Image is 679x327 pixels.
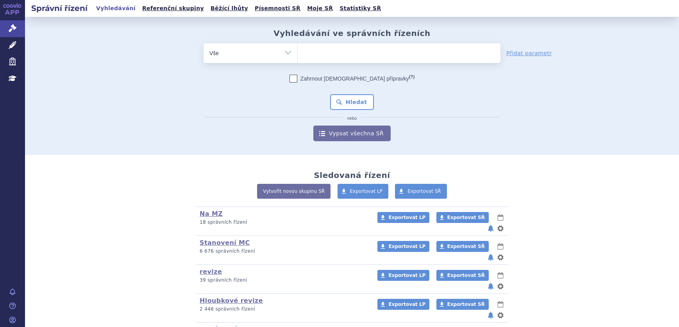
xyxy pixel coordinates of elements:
button: nastavení [497,224,504,233]
a: Exportovat SŘ [436,299,489,310]
button: lhůty [497,271,504,280]
p: 2 446 správních řízení [200,306,367,313]
span: Exportovat LP [388,302,425,307]
a: Vyhledávání [94,3,138,14]
a: Moje SŘ [305,3,335,14]
button: nastavení [497,253,504,262]
label: Zahrnout [DEMOGRAPHIC_DATA] přípravky [289,75,415,83]
span: Exportovat LP [388,215,425,220]
a: Stanovení MC [200,239,250,246]
a: Písemnosti SŘ [252,3,303,14]
a: Exportovat LP [377,241,429,252]
button: lhůty [497,300,504,309]
a: Exportovat LP [377,270,429,281]
button: nastavení [497,311,504,320]
h2: Správní řízení [25,3,94,14]
a: Exportovat LP [338,184,389,199]
button: notifikace [487,253,495,262]
a: Exportovat SŘ [436,270,489,281]
button: nastavení [497,282,504,291]
span: Exportovat SŘ [447,302,485,307]
abbr: (?) [409,74,415,79]
button: notifikace [487,224,495,233]
p: 6 676 správních řízení [200,248,367,255]
a: Referenční skupiny [140,3,206,14]
span: Exportovat LP [350,189,383,194]
a: Exportovat LP [377,212,429,223]
a: revize [200,268,222,275]
span: Exportovat SŘ [447,244,485,249]
a: Vytvořit novou skupinu SŘ [257,184,331,199]
h2: Vyhledávání ve správních řízeních [273,29,431,38]
a: Statistiky SŘ [337,3,383,14]
a: Hloubkové revize [200,297,263,304]
button: notifikace [487,311,495,320]
a: Na MZ [200,210,223,217]
a: Běžící lhůty [208,3,250,14]
a: Vypsat všechna SŘ [313,126,391,141]
a: Exportovat SŘ [436,241,489,252]
button: lhůty [497,213,504,222]
a: Exportovat SŘ [395,184,447,199]
span: Exportovat LP [388,273,425,278]
button: lhůty [497,242,504,251]
i: nebo [343,116,361,121]
span: Exportovat SŘ [447,215,485,220]
span: Exportovat SŘ [447,273,485,278]
h2: Sledovaná řízení [314,171,390,180]
p: 39 správních řízení [200,277,367,284]
p: 18 správních řízení [200,219,367,226]
a: Exportovat LP [377,299,429,310]
span: Exportovat LP [388,244,425,249]
a: Přidat parametr [506,49,552,57]
span: Exportovat SŘ [407,189,441,194]
button: Hledat [330,94,374,110]
a: Exportovat SŘ [436,212,489,223]
button: notifikace [487,282,495,291]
